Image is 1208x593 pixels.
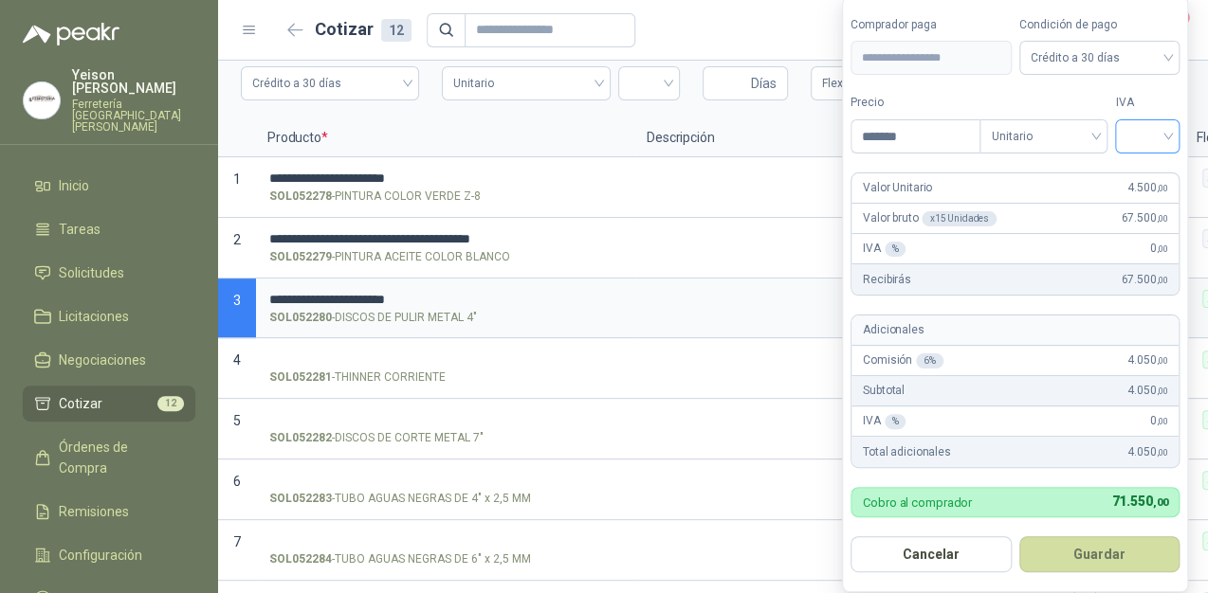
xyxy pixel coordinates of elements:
p: - PINTURA COLOR VERDE Z-8 [269,188,481,206]
p: Cantidad [825,119,939,157]
span: Unitario [453,69,599,98]
p: - THINNER CORRIENTE [269,368,446,386]
span: Inicio [59,175,89,196]
a: Configuración [23,537,195,573]
span: Tareas [59,219,101,240]
span: 4.500 [1127,179,1167,197]
strong: SOL052281 [269,368,332,386]
input: SOL052284-TUBO AGUAS NEGRAS DE 6" x 2,5 MM [269,534,622,548]
span: Días [751,67,777,99]
strong: SOL052279 [269,248,332,266]
span: ,00 [1156,416,1167,426]
span: 4.050 [1127,382,1167,400]
span: Crédito a 30 días [252,69,408,98]
div: 12 [381,19,412,42]
strong: SOL052282 [269,429,332,447]
span: ,00 [1156,355,1167,366]
label: Precio [851,94,979,112]
span: Solicitudes [59,262,124,283]
span: Configuración [59,545,142,566]
p: - PINTURA ACEITE COLOR BLANCO [269,248,510,266]
span: 6 [233,474,241,489]
p: Comisión [863,351,943,369]
div: 6 % [916,353,943,368]
a: Cotizar12 [23,386,195,422]
input: SOL052282-DISCOS DE CORTE METAL 7" [269,413,622,427]
input: SOL052279-PINTURA ACEITE COLOR BLANCO [269,232,622,246]
a: Licitaciones [23,298,195,334]
div: x 15 Unidades [922,211,996,226]
span: 3 [233,293,241,308]
p: Producto [256,119,635,157]
p: Recibirás [863,271,911,289]
p: Cobro al comprador [863,496,972,509]
input: SOL052283-TUBO AGUAS NEGRAS DE 4" x 2,5 MM [269,474,622,488]
span: 2 [233,232,241,247]
p: - TUBO AGUAS NEGRAS DE 4" x 2,5 MM [269,490,531,508]
p: - DISCOS DE PULIR METAL 4" [269,309,477,327]
span: ,00 [1156,183,1167,193]
span: Licitaciones [59,306,129,327]
button: Cancelar [851,536,1012,572]
button: Guardar [1019,536,1181,572]
div: % [885,414,906,429]
input: SOL052280-DISCOS DE PULIR METAL 4" [269,293,622,307]
label: Comprador paga [851,16,1012,34]
span: 4 [233,352,241,368]
p: Yeison [PERSON_NAME] [72,68,195,95]
a: Solicitudes [23,255,195,291]
span: 7 [233,534,241,549]
input: SOL052281-THINNER CORRIENTE [269,352,622,367]
span: 67.500 [1121,271,1167,289]
span: 4.050 [1127,443,1167,461]
span: 71.550 [1111,494,1167,509]
div: % [885,242,906,257]
span: ,00 [1152,496,1167,509]
label: Condición de pago [1019,16,1181,34]
p: - DISCOS DE CORTE METAL 7" [269,429,484,447]
input: SOL052278-PINTURA COLOR VERDE Z-8 [269,171,622,186]
p: Subtotal [863,382,905,400]
span: Crédito a 30 días [1031,44,1169,72]
h2: Cotizar [315,16,412,43]
span: Unitario [991,122,1096,151]
a: Tareas [23,211,195,247]
span: 4.050 [1127,351,1167,369]
span: ,00 [1156,243,1167,254]
span: ,00 [1156,213,1167,224]
img: Company Logo [24,82,60,118]
span: 12 [157,396,184,411]
a: Remisiones [23,494,195,530]
p: IVA [863,240,906,258]
span: 0 [1150,412,1167,430]
strong: SOL052280 [269,309,332,327]
a: Negociaciones [23,342,195,378]
p: Descripción [635,119,825,157]
img: Logo peakr [23,23,119,45]
a: Órdenes de Compra [23,429,195,486]
p: Valor bruto [863,209,997,227]
span: Flex [822,69,860,98]
a: Inicio [23,168,195,204]
p: IVA [863,412,906,430]
span: 5 [233,413,241,428]
strong: SOL052278 [269,188,332,206]
span: Negociaciones [59,350,146,370]
p: Total adicionales [863,443,951,461]
span: Órdenes de Compra [59,437,177,478]
span: 0 [1150,240,1167,258]
span: Remisiones [59,501,129,522]
p: Valor Unitario [863,179,932,197]
span: ,00 [1156,386,1167,396]
p: - TUBO AGUAS NEGRAS DE 6" x 2,5 MM [269,550,531,568]
span: 1 [233,171,241,187]
p: Ferretería [GEOGRAPHIC_DATA][PERSON_NAME] [72,99,195,133]
strong: SOL052284 [269,550,332,568]
label: IVA [1115,94,1180,112]
span: 67.500 [1121,209,1167,227]
span: ,00 [1156,447,1167,458]
span: ,00 [1156,275,1167,285]
strong: SOL052283 [269,490,332,508]
p: Adicionales [863,321,924,339]
span: Cotizar [59,393,102,414]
